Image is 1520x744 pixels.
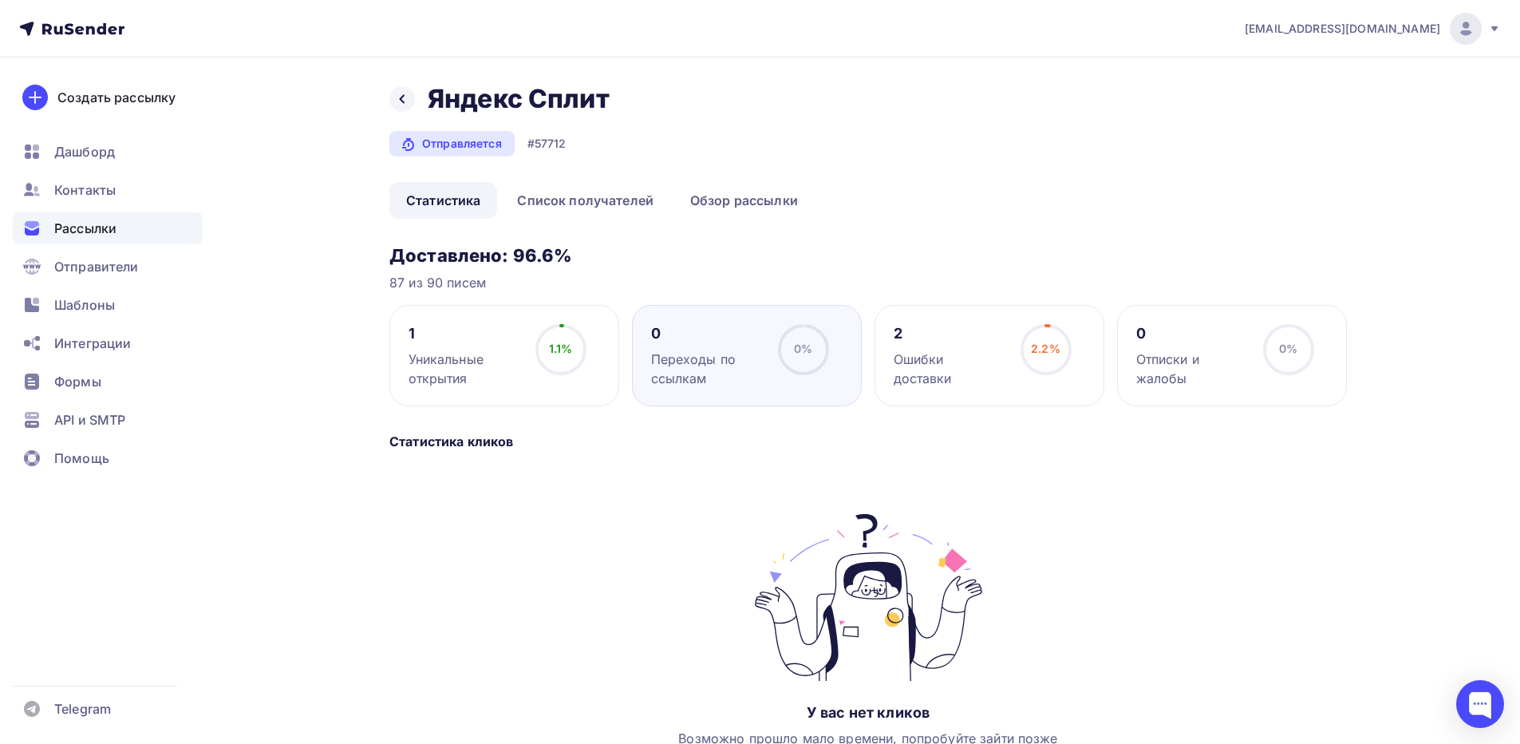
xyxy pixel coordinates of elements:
div: 2 [894,324,1006,343]
div: 0 [1136,324,1249,343]
div: Ошибки доставки [894,350,1006,388]
span: Шаблоны [54,295,115,315]
div: 0 [651,324,764,343]
span: 2.2% [1031,342,1060,355]
span: Формы [54,372,101,391]
h3: Доставлено: 96.6% [389,244,1347,267]
a: Список получателей [500,182,670,219]
a: Шаблоны [13,289,203,321]
a: Обзор рассылки [673,182,815,219]
div: 87 из 90 писем [389,273,1347,292]
span: Telegram [54,699,111,718]
h2: Яндекс Сплит [428,83,610,115]
span: Рассылки [54,219,116,238]
a: Статистика [389,182,497,219]
span: 1.1% [549,342,573,355]
a: Формы [13,366,203,398]
span: 0% [794,342,812,355]
span: Интеграции [54,334,131,353]
span: [EMAIL_ADDRESS][DOMAIN_NAME] [1245,21,1440,37]
a: [EMAIL_ADDRESS][DOMAIN_NAME] [1245,13,1501,45]
div: 1 [409,324,521,343]
div: Отписки и жалобы [1136,350,1249,388]
span: API и SMTP [54,410,125,429]
div: Отправляется [389,131,515,156]
div: Переходы по ссылкам [651,350,764,388]
a: Отправители [13,251,203,283]
span: Отправители [54,257,139,276]
a: Контакты [13,174,203,206]
span: Контакты [54,180,116,200]
div: Уникальные открытия [409,350,521,388]
span: Помощь [54,449,109,468]
div: Создать рассылку [57,88,176,107]
h5: Статистика кликов [389,432,1347,451]
span: Дашборд [54,142,115,161]
a: Рассылки [13,212,203,244]
div: #57712 [527,136,567,152]
a: Дашборд [13,136,203,168]
div: У вас нет кликов [807,703,930,722]
span: 0% [1279,342,1297,355]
